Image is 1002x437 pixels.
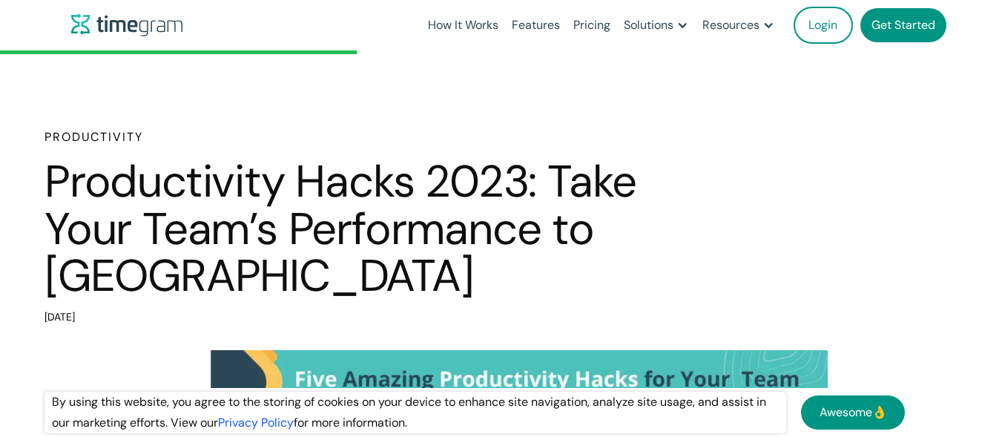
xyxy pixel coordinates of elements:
[45,392,786,433] div: By using this website, you agree to the storing of cookies on your device to enhance site navigat...
[45,307,668,328] div: [DATE]
[926,341,995,411] iframe: Tidio Chat
[860,8,946,42] a: Get Started
[45,128,668,146] h6: Productivity
[45,158,668,300] h1: Productivity Hacks 2023: Take Your Team’s Performance to [GEOGRAPHIC_DATA]
[702,15,759,36] div: Resources
[624,15,673,36] div: Solutions
[794,7,853,44] a: Login
[801,395,905,430] a: Awesome👌
[218,415,294,430] a: Privacy Policy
